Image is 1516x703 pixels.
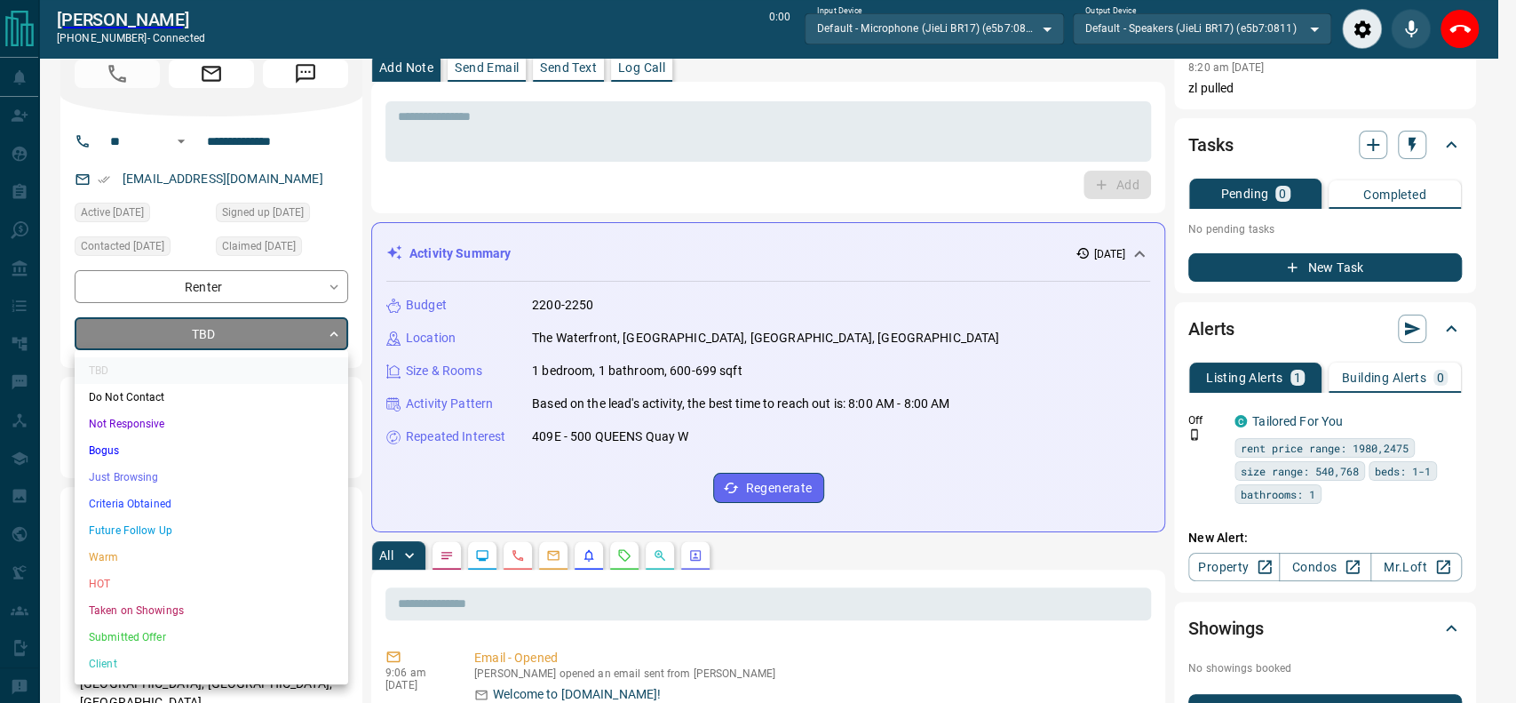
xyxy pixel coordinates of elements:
[75,651,348,677] li: Client
[75,544,348,571] li: Warm
[75,437,348,464] li: Bogus
[75,624,348,651] li: Submitted Offer
[75,571,348,597] li: HOT
[75,464,348,491] li: Just Browsing
[75,411,348,437] li: Not Responsive
[75,491,348,517] li: Criteria Obtained
[75,384,348,411] li: Do Not Contact
[75,517,348,544] li: Future Follow Up
[75,597,348,624] li: Taken on Showings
